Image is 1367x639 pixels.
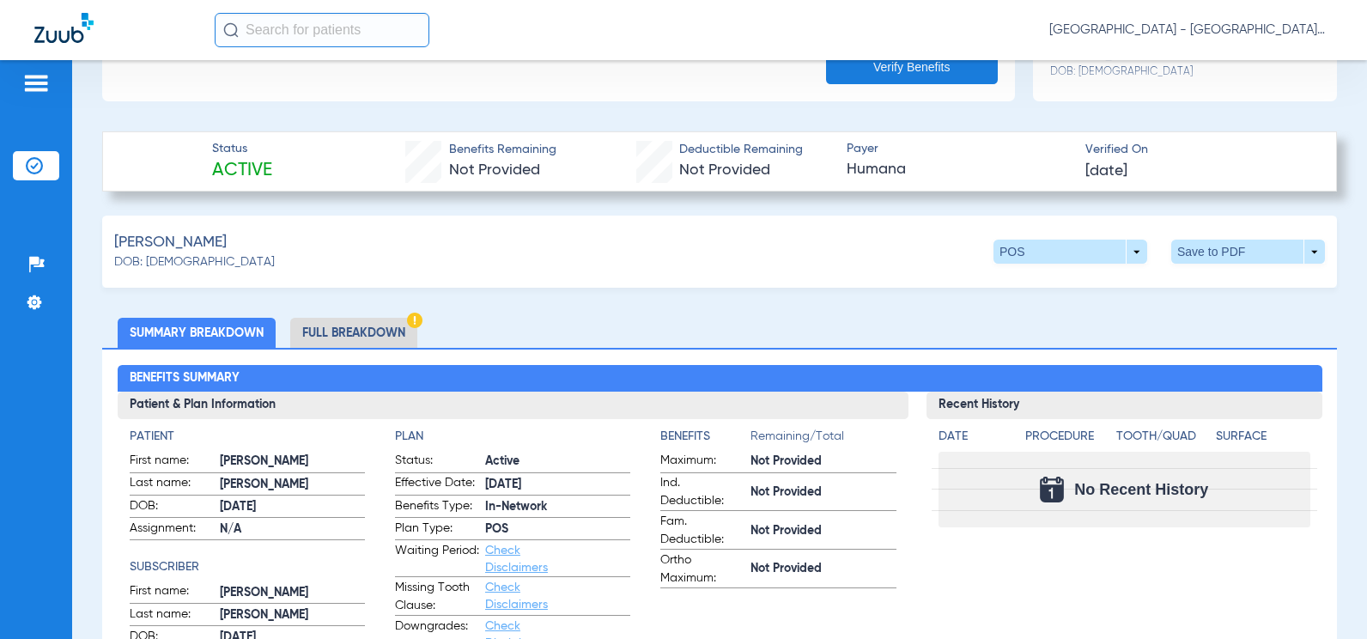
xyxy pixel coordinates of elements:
span: [DATE] [1085,161,1127,182]
app-breakdown-title: Procedure [1025,428,1110,452]
span: Active [212,159,272,183]
span: [DATE] [220,498,365,516]
input: Search for patients [215,13,429,47]
span: In-Network [485,498,630,516]
h4: Plan [395,428,630,446]
span: Missing Tooth Clause: [395,579,479,615]
img: Search Icon [223,22,239,38]
span: No Recent History [1074,481,1208,498]
div: [PERSON_NAME] [1050,47,1234,79]
img: hamburger-icon [22,73,50,94]
span: DOB: [130,497,214,518]
span: DOB: [DEMOGRAPHIC_DATA] [114,253,275,271]
span: Humana [847,159,1071,180]
app-breakdown-title: Tooth/Quad [1116,428,1210,452]
img: Zuub Logo [34,13,94,43]
span: Not Provided [750,522,896,540]
span: [PERSON_NAME] [220,476,365,494]
img: Calendar [1040,477,1064,502]
span: Payer [847,140,1071,158]
h4: Patient [130,428,365,446]
iframe: Chat Widget [1281,557,1367,639]
span: [DATE] [485,476,630,494]
button: Verify Benefits [826,50,998,84]
span: [PERSON_NAME] [220,584,365,602]
span: Not Provided [750,453,896,471]
span: Not Provided [750,560,896,578]
span: Last name: [130,474,214,495]
a: Check Disclaimers [485,581,548,611]
span: Benefits Remaining [449,141,556,159]
span: [PERSON_NAME] [114,232,227,253]
span: Status: [395,452,479,472]
span: Remaining/Total [750,428,896,452]
h3: Recent History [927,392,1322,419]
h4: Benefits [660,428,750,446]
h4: Date [939,428,1011,446]
span: N/A [220,520,365,539]
span: Maximum: [660,452,744,472]
span: Verified On [1085,141,1309,159]
h4: Tooth/Quad [1116,428,1210,446]
span: First name: [130,452,214,472]
span: [DATE] [1234,47,1320,79]
li: Summary Breakdown [118,318,276,348]
h4: Surface [1216,428,1309,446]
span: [GEOGRAPHIC_DATA] - [GEOGRAPHIC_DATA] [1049,21,1333,39]
img: Hazard [407,313,422,328]
span: Deductible Remaining [679,141,803,159]
button: Save to PDF [1171,240,1325,264]
li: Full Breakdown [290,318,417,348]
span: Waiting Period: [395,542,479,576]
h4: Procedure [1025,428,1110,446]
app-breakdown-title: Surface [1216,428,1309,452]
h3: Patient & Plan Information [118,392,908,419]
button: POS [993,240,1147,264]
span: Last name: [130,606,214,626]
span: Ind. Deductible: [660,474,744,510]
a: Check Disclaimers [485,545,548,574]
span: POS [485,520,630,539]
app-breakdown-title: Benefits [660,428,750,452]
span: [PERSON_NAME] [220,453,365,471]
h4: Subscriber [130,558,365,576]
span: Effective Date: [395,474,479,495]
span: First name: [130,582,214,603]
span: Active [485,453,630,471]
span: Fam. Deductible: [660,513,744,549]
h2: Benefits Summary [118,365,1322,393]
span: DOB: [DEMOGRAPHIC_DATA] [1050,64,1234,80]
span: Not Provided [679,162,770,178]
span: Not Provided [750,484,896,502]
span: Plan Type: [395,520,479,540]
app-breakdown-title: Date [939,428,1011,452]
span: Status [212,140,272,158]
span: Not Provided [449,162,540,178]
span: [PERSON_NAME] [220,606,365,624]
span: Assignment: [130,520,214,540]
span: Ortho Maximum: [660,551,744,587]
span: Benefits Type: [395,497,479,518]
